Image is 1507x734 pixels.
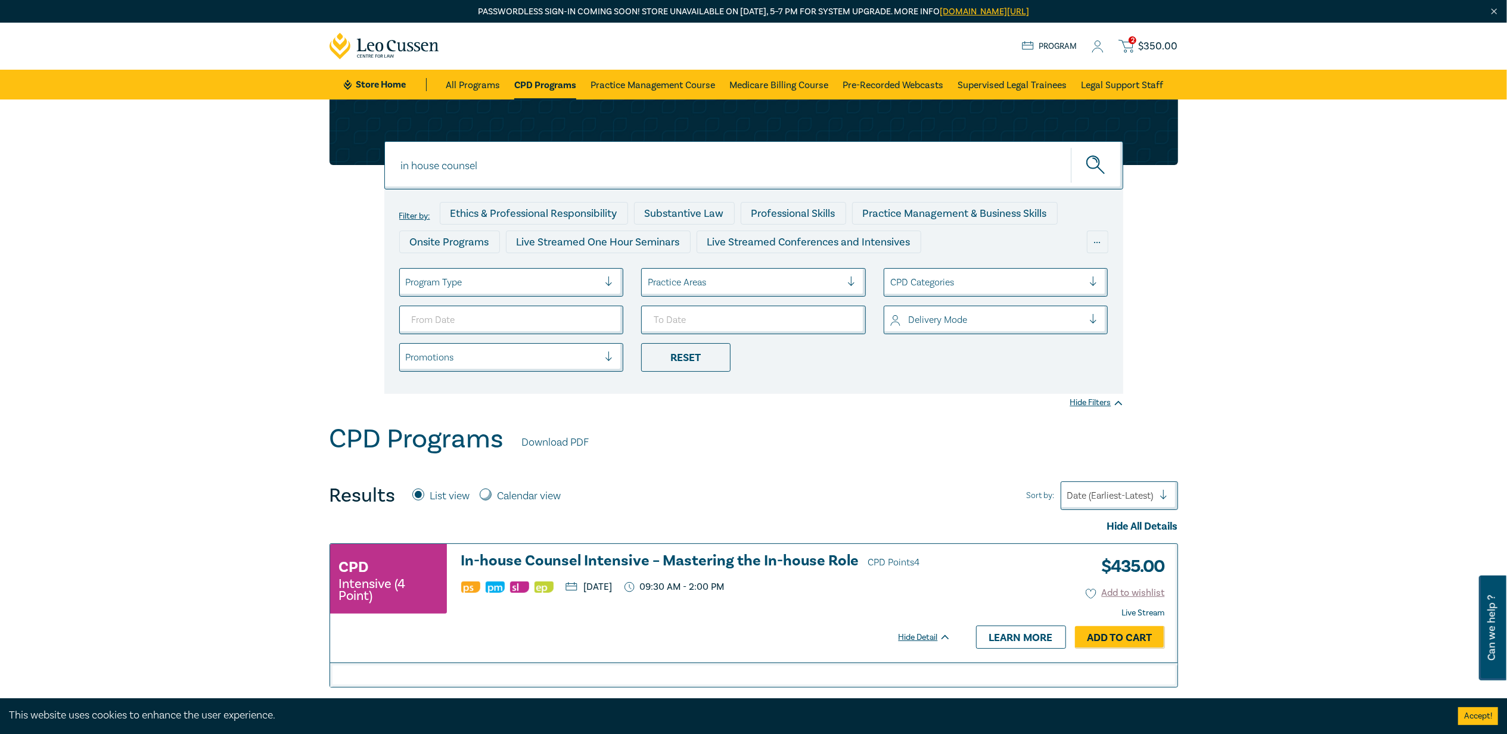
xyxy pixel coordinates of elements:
input: select [890,313,893,326]
div: Pre-Recorded Webcasts [594,259,731,282]
a: Practice Management Course [591,70,715,99]
label: Calendar view [498,489,561,504]
h3: $ 435.00 [1092,553,1165,580]
div: Live Streamed One Hour Seminars [506,231,691,253]
input: To Date [641,306,866,334]
input: select [406,351,408,364]
div: Professional Skills [741,202,846,225]
h1: CPD Programs [330,424,504,455]
a: Add to Cart [1075,626,1165,649]
a: Supervised Legal Trainees [958,70,1067,99]
img: Close [1489,7,1499,17]
div: 10 CPD Point Packages [737,259,868,282]
a: Learn more [976,626,1066,648]
div: Hide Detail [899,632,964,643]
a: CPD Programs [514,70,576,99]
div: Ethics & Professional Responsibility [440,202,628,225]
img: Professional Skills [461,581,480,593]
div: Live Streamed Practical Workshops [399,259,588,282]
input: From Date [399,306,624,334]
span: CPD Points 4 [868,556,920,568]
input: select [406,276,408,289]
input: Sort by [1067,489,1070,502]
div: Practice Management & Business Skills [852,202,1058,225]
img: Practice Management & Business Skills [486,581,505,593]
span: $ 350.00 [1139,40,1178,53]
div: Substantive Law [634,202,735,225]
a: In-house Counsel Intensive – Mastering the In-house Role CPD Points4 [461,553,951,571]
input: select [890,276,893,289]
div: Reset [641,343,731,372]
img: Substantive Law [510,581,529,593]
p: [DATE] [565,582,613,592]
h3: CPD [339,556,369,578]
a: Legal Support Staff [1081,70,1163,99]
h3: In-house Counsel Intensive – Mastering the In-house Role [461,553,951,571]
input: select [648,276,650,289]
div: Onsite Programs [399,231,500,253]
a: Program [1022,40,1077,53]
a: All Programs [446,70,500,99]
div: Hide Filters [1070,397,1123,409]
img: Ethics & Professional Responsibility [535,581,554,593]
a: Pre-Recorded Webcasts [843,70,943,99]
strong: Live Stream [1122,608,1165,618]
small: Intensive (4 Point) [339,578,438,602]
h4: Results [330,484,396,508]
label: Filter by: [399,212,430,221]
span: Sort by: [1027,489,1055,502]
span: 2 [1129,36,1136,44]
p: Passwordless sign-in coming soon! Store unavailable on [DATE], 5–7 PM for system upgrade. More info [330,5,1178,18]
a: Medicare Billing Course [729,70,828,99]
input: Search for a program title, program description or presenter name [384,141,1123,189]
a: [DOMAIN_NAME][URL] [940,6,1029,17]
label: List view [430,489,470,504]
button: Add to wishlist [1086,586,1165,600]
p: 09:30 AM - 2:00 PM [624,581,725,593]
div: This website uses cookies to enhance the user experience. [9,708,1440,723]
span: Can we help ? [1486,583,1497,673]
div: National Programs [874,259,983,282]
a: Download PDF [522,435,589,450]
div: Live Streamed Conferences and Intensives [697,231,921,253]
a: Store Home [344,78,427,91]
div: ... [1087,231,1108,253]
button: Accept cookies [1458,707,1498,725]
div: Hide All Details [330,519,1178,534]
